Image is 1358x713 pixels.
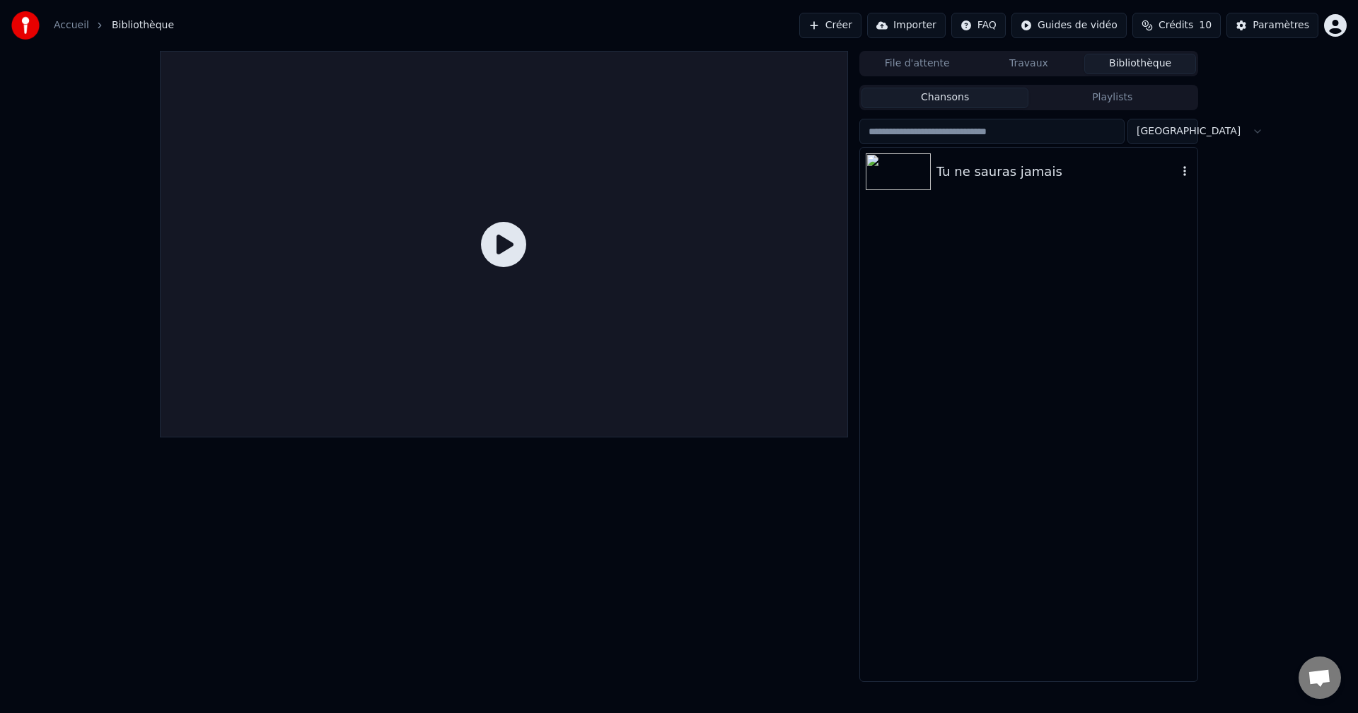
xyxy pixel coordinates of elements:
[1132,13,1221,38] button: Crédits10
[951,13,1006,38] button: FAQ
[1028,88,1196,108] button: Playlists
[1084,54,1196,74] button: Bibliothèque
[936,162,1178,182] div: Tu ne sauras jamais
[1253,18,1309,33] div: Paramètres
[112,18,174,33] span: Bibliothèque
[1159,18,1193,33] span: Crédits
[1299,656,1341,699] div: Ouvrir le chat
[1199,18,1212,33] span: 10
[861,54,973,74] button: File d'attente
[54,18,174,33] nav: breadcrumb
[1137,124,1241,139] span: [GEOGRAPHIC_DATA]
[54,18,89,33] a: Accueil
[1011,13,1127,38] button: Guides de vidéo
[973,54,1085,74] button: Travaux
[867,13,946,38] button: Importer
[861,88,1029,108] button: Chansons
[1226,13,1318,38] button: Paramètres
[11,11,40,40] img: youka
[799,13,861,38] button: Créer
